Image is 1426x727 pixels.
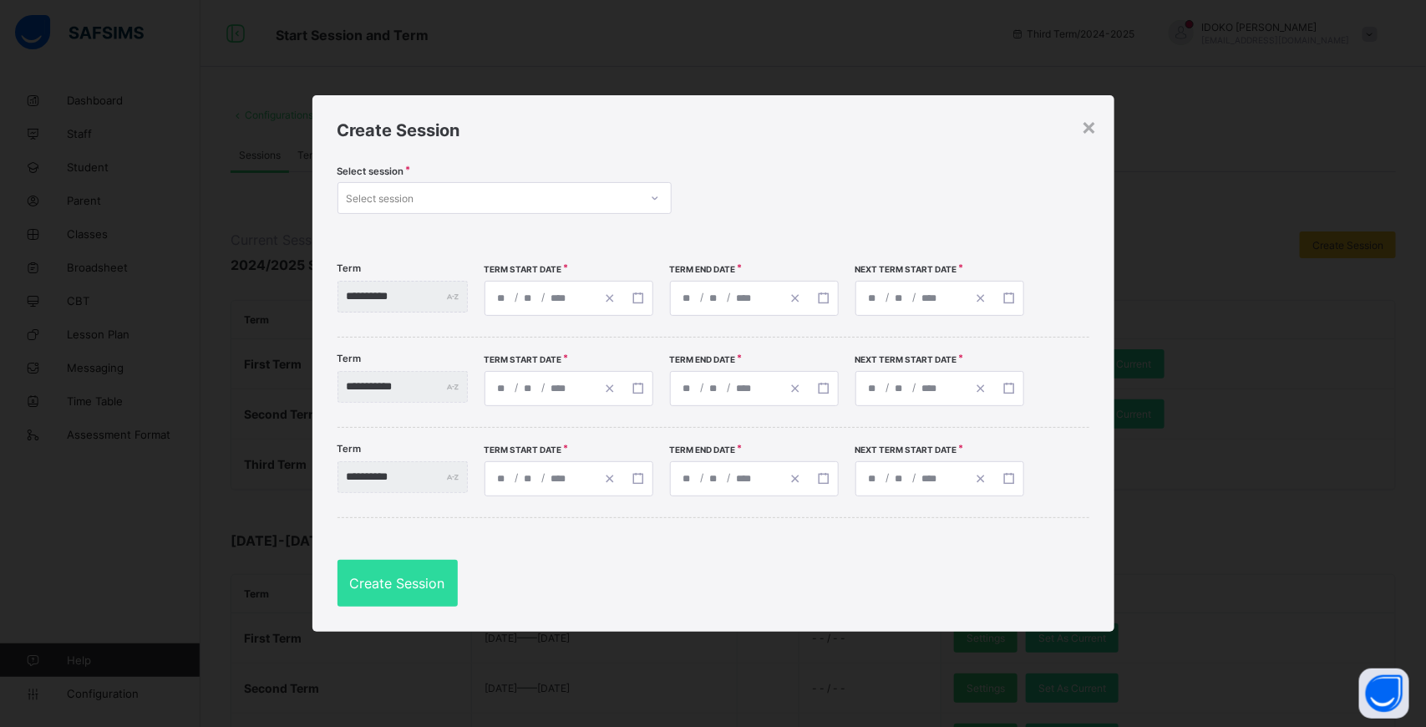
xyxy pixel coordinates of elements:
[855,264,957,274] span: Next Term Start Date
[347,182,414,214] div: Select session
[1359,669,1409,719] button: Open asap
[885,380,891,394] span: /
[514,380,520,394] span: /
[670,264,736,274] span: Term End Date
[911,290,918,304] span: /
[337,262,362,274] label: Term
[337,353,362,364] label: Term
[699,470,706,485] span: /
[540,290,547,304] span: /
[670,445,736,455] span: Term End Date
[350,575,445,592] span: Create Session
[514,290,520,304] span: /
[699,290,706,304] span: /
[726,380,733,394] span: /
[540,380,547,394] span: /
[485,264,562,274] span: Term Start Date
[885,470,891,485] span: /
[855,445,957,455] span: Next Term Start Date
[1082,112,1098,140] div: ×
[911,470,918,485] span: /
[855,354,957,364] span: Next Term Start Date
[337,443,362,455] label: Term
[699,380,706,394] span: /
[670,354,736,364] span: Term End Date
[726,290,733,304] span: /
[726,470,733,485] span: /
[911,380,918,394] span: /
[485,445,562,455] span: Term Start Date
[337,165,404,177] span: Select session
[885,290,891,304] span: /
[514,470,520,485] span: /
[337,120,460,140] span: Create Session
[540,470,547,485] span: /
[485,354,562,364] span: Term Start Date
